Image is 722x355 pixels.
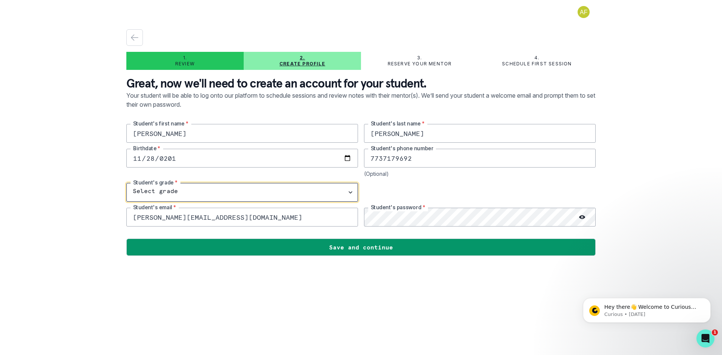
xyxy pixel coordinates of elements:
[126,239,596,256] button: Save and continue
[279,61,325,67] p: Create profile
[572,282,722,335] iframe: Intercom notifications message
[572,6,596,18] button: profile picture
[364,171,596,177] div: (Optional)
[712,329,718,335] span: 1
[300,55,305,61] p: 2.
[696,329,714,347] iframe: Intercom live chat
[126,76,596,91] p: Great, now we'll need to create an account for your student.
[502,61,572,67] p: Schedule first session
[388,61,452,67] p: Reserve your mentor
[417,55,422,61] p: 3.
[534,55,539,61] p: 4.
[175,61,195,67] p: Review
[126,91,596,124] p: Your student will be able to log onto our platform to schedule sessions and review notes with the...
[183,55,187,61] p: 1.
